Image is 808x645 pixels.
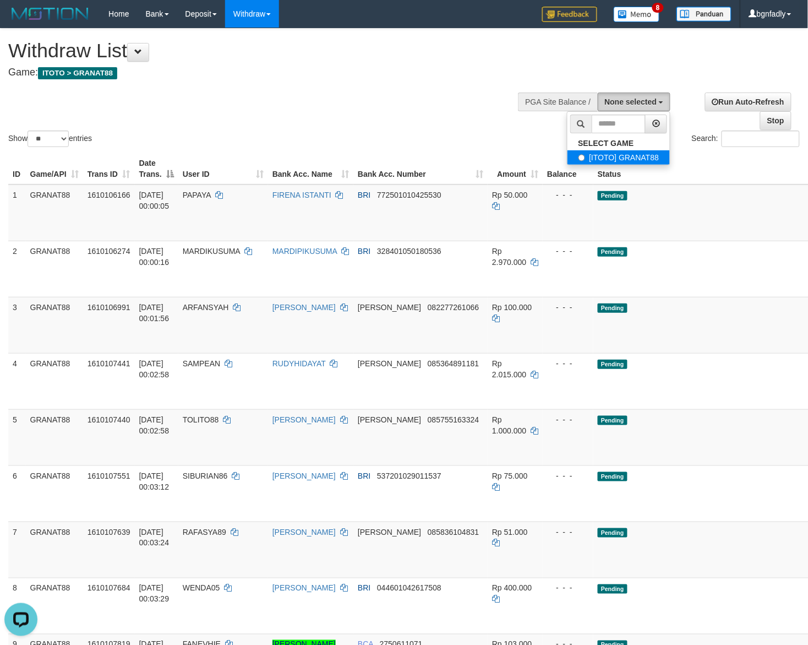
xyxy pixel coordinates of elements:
[139,528,170,548] span: [DATE] 00:03:24
[567,150,670,165] label: [ITOTO] GRANAT88
[547,414,589,425] div: - - -
[88,415,130,424] span: 1610107440
[492,415,526,435] span: Rp 1.000.000
[272,528,336,536] a: [PERSON_NAME]
[492,528,528,536] span: Rp 51.000
[26,578,83,634] td: GRANAT88
[28,131,69,147] select: Showentries
[8,6,92,22] img: MOTION_logo.png
[543,153,593,185] th: Balance
[139,191,170,210] span: [DATE] 00:00:05
[377,471,441,480] span: Copy 537201029011537 to clipboard
[492,191,528,199] span: Rp 50.000
[598,528,627,538] span: Pending
[183,247,240,256] span: MARDIKUSUMA
[183,359,220,368] span: SAMPEAN
[358,191,370,199] span: BRI
[8,67,528,78] h4: Game:
[8,185,26,241] td: 1
[760,111,791,130] a: Stop
[272,359,326,368] a: RUDYHIDAYAT
[377,584,441,593] span: Copy 044601042617508 to clipboard
[492,247,526,267] span: Rp 2.970.000
[358,584,370,593] span: BRI
[88,528,130,536] span: 1610107639
[8,131,92,147] label: Show entries
[83,153,135,185] th: Trans ID: activate to sort column ascending
[8,353,26,409] td: 4
[492,471,528,480] span: Rp 75.000
[598,303,627,313] span: Pending
[272,191,331,199] a: FIRENA ISTANTI
[139,415,170,435] span: [DATE] 00:02:58
[428,528,479,536] span: Copy 085836104831 to clipboard
[358,415,421,424] span: [PERSON_NAME]
[547,358,589,369] div: - - -
[8,522,26,578] td: 7
[272,471,336,480] a: [PERSON_NAME]
[268,153,353,185] th: Bank Acc. Name: activate to sort column ascending
[272,247,337,256] a: MARDIPIKUSUMA
[183,528,226,536] span: RAFASYA89
[183,303,229,312] span: ARFANSYAH
[428,415,479,424] span: Copy 085755163324 to clipboard
[26,297,83,353] td: GRANAT88
[428,303,479,312] span: Copy 082277261066 to clipboard
[547,189,589,200] div: - - -
[183,191,211,199] span: PAPAYA
[8,241,26,297] td: 2
[272,584,336,593] a: [PERSON_NAME]
[567,136,670,150] a: SELECT GAME
[4,4,37,37] button: Open LiveChat chat widget
[353,153,488,185] th: Bank Acc. Number: activate to sort column ascending
[26,241,83,297] td: GRANAT88
[88,303,130,312] span: 1610106991
[8,297,26,353] td: 3
[88,471,130,480] span: 1610107551
[26,353,83,409] td: GRANAT88
[272,303,336,312] a: [PERSON_NAME]
[26,185,83,241] td: GRANAT88
[183,415,219,424] span: TOLITO88
[547,527,589,538] div: - - -
[139,471,170,491] span: [DATE] 00:03:12
[26,522,83,578] td: GRANAT88
[8,153,26,185] th: ID
[492,303,532,312] span: Rp 100.000
[598,247,627,257] span: Pending
[598,416,627,425] span: Pending
[547,470,589,481] div: - - -
[598,584,627,594] span: Pending
[492,359,526,379] span: Rp 2.015.000
[178,153,268,185] th: User ID: activate to sort column ascending
[722,131,800,147] input: Search:
[578,154,586,161] input: [ITOTO] GRANAT88
[88,584,130,593] span: 1610107684
[8,578,26,634] td: 8
[614,7,660,22] img: Button%20Memo.svg
[676,7,731,21] img: panduan.png
[8,40,528,62] h1: Withdraw List
[492,584,532,593] span: Rp 400.000
[139,247,170,267] span: [DATE] 00:00:16
[428,359,479,368] span: Copy 085364891181 to clipboard
[542,7,597,22] img: Feedback.jpg
[547,246,589,257] div: - - -
[377,191,441,199] span: Copy 772501010425530 to clipboard
[26,153,83,185] th: Game/API: activate to sort column ascending
[272,415,336,424] a: [PERSON_NAME]
[88,191,130,199] span: 1610106166
[652,3,664,13] span: 8
[139,359,170,379] span: [DATE] 00:02:58
[88,247,130,256] span: 1610106274
[358,247,370,256] span: BRI
[598,472,627,481] span: Pending
[547,583,589,594] div: - - -
[135,153,178,185] th: Date Trans.: activate to sort column descending
[692,131,800,147] label: Search:
[358,303,421,312] span: [PERSON_NAME]
[598,360,627,369] span: Pending
[578,139,634,148] b: SELECT GAME
[88,359,130,368] span: 1610107441
[26,409,83,465] td: GRANAT88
